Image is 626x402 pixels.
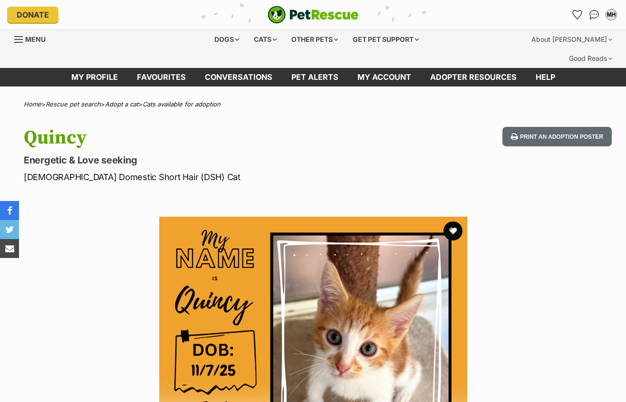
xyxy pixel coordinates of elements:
div: Other pets [285,30,345,49]
a: Conversations [587,7,602,22]
a: Favourites [569,7,585,22]
img: chat-41dd97257d64d25036548639549fe6c8038ab92f7586957e7f3b1b290dea8141.svg [589,10,599,19]
button: favourite [443,221,462,240]
a: Adopter resources [421,68,526,86]
div: MH [607,10,616,19]
p: [DEMOGRAPHIC_DATA] Domestic Short Hair (DSH) Cat [24,171,382,183]
div: Good Reads [562,49,619,68]
img: logo-cat-932fe2b9b8326f06289b0f2fb663e598f794de774fb13d1741a6617ecf9a85b4.svg [268,6,359,24]
div: Dogs [208,30,246,49]
a: PetRescue [268,6,359,24]
a: Adopt a cat [105,100,138,108]
a: conversations [195,68,282,86]
h1: Quincy [24,127,382,149]
div: About [PERSON_NAME] [525,30,619,49]
a: Favourites [127,68,195,86]
span: Menu [25,35,46,43]
a: My account [348,68,421,86]
a: Rescue pet search [46,100,101,108]
div: Get pet support [346,30,425,49]
button: My account [604,7,619,22]
a: Menu [14,30,52,47]
div: Cats [247,30,283,49]
a: My profile [62,68,127,86]
a: Pet alerts [282,68,348,86]
a: Cats available for adoption [143,100,221,108]
a: Help [526,68,565,86]
p: Energetic & Love seeking [24,153,382,167]
ul: Account quick links [569,7,619,22]
a: Donate [7,7,58,23]
a: Home [24,100,41,108]
button: Print an adoption poster [502,127,612,146]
